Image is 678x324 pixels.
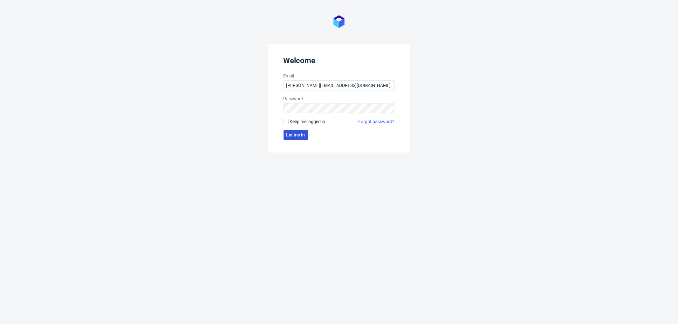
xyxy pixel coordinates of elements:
button: Let me in [284,130,308,140]
header: Welcome [284,56,395,68]
label: Email [284,73,395,79]
a: Forgot password? [359,118,395,125]
span: Keep me logged in [290,118,325,125]
label: Password [284,96,395,102]
input: you@youremail.com [284,80,395,90]
span: Let me in [286,133,305,137]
